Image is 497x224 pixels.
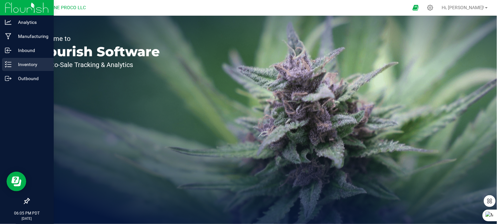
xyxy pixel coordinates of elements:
[426,5,434,11] div: Manage settings
[35,61,160,68] p: Seed-to-Sale Tracking & Analytics
[11,46,51,54] p: Inbound
[7,172,26,191] iframe: Resource center
[408,1,423,14] span: Open Ecommerce Menu
[3,210,51,216] p: 06:05 PM PDT
[11,60,51,68] p: Inventory
[5,61,11,68] inline-svg: Inventory
[5,47,11,54] inline-svg: Inbound
[5,33,11,40] inline-svg: Manufacturing
[5,19,11,26] inline-svg: Analytics
[48,5,86,10] span: DUNE PROCO LLC
[5,75,11,82] inline-svg: Outbound
[35,45,160,58] p: Flourish Software
[442,5,485,10] span: Hi, [PERSON_NAME]!
[11,32,51,40] p: Manufacturing
[3,216,51,221] p: [DATE]
[11,75,51,82] p: Outbound
[35,35,160,42] p: Welcome to
[11,18,51,26] p: Analytics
